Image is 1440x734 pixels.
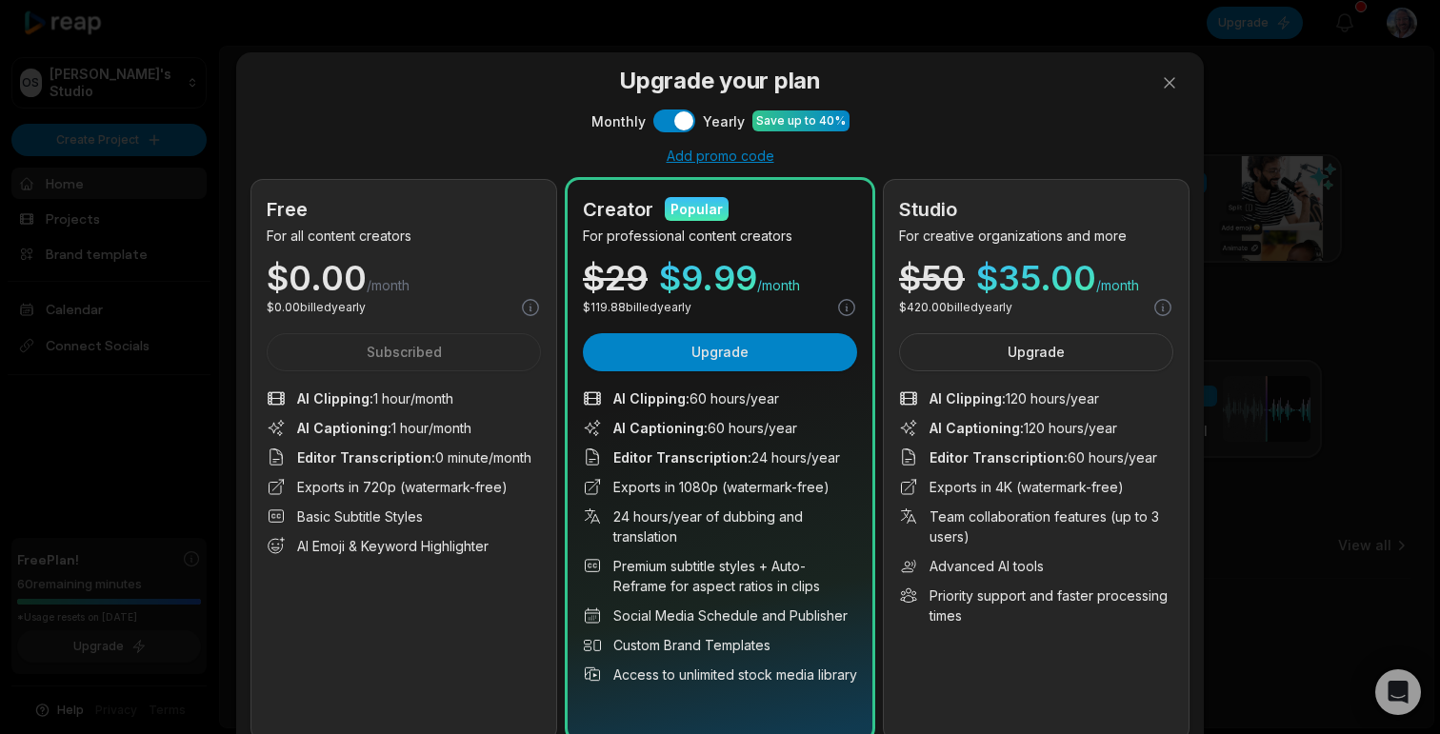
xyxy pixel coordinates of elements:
h2: Studio [899,195,957,224]
li: AI Emoji & Keyword Highlighter [267,536,541,556]
button: Upgrade [583,333,857,371]
span: Editor Transcription : [613,449,751,466]
span: AI Clipping : [613,390,690,407]
li: Exports in 1080p (watermark-free) [583,477,857,497]
li: Basic Subtitle Styles [267,506,541,526]
span: AI Clipping : [297,390,373,407]
li: Custom Brand Templates [583,635,857,655]
span: 1 hour/month [297,388,453,408]
span: 0 minute/month [297,447,531,467]
li: Exports in 720p (watermark-free) [267,477,541,497]
span: 24 hours/year [613,447,840,467]
button: Upgrade [899,333,1173,371]
span: $ 0.00 [267,261,367,295]
span: AI Captioning : [297,420,391,436]
li: Premium subtitle styles + Auto-Reframe for aspect ratios in clips [583,556,857,596]
p: For all content creators [267,226,541,246]
span: 1 hour/month [297,418,471,438]
h3: Upgrade your plan [251,64,1189,98]
span: 60 hours/year [613,388,779,408]
div: Save up to 40% [756,112,846,129]
p: $ 0.00 billed yearly [267,299,366,316]
h2: Creator [583,195,653,224]
li: 24 hours/year of dubbing and translation [583,506,857,546]
span: Editor Transcription : [930,449,1068,466]
span: AI Clipping : [930,390,1006,407]
div: $ 50 [899,261,965,295]
div: Add promo code [251,148,1189,165]
span: 60 hours/year [930,447,1157,467]
span: $ 9.99 [659,261,757,295]
li: Exports in 4K (watermark-free) [899,477,1173,497]
p: For professional content creators [583,226,857,246]
h2: Free [267,195,308,224]
li: Priority support and faster processing times [899,585,1173,625]
div: $ 29 [583,261,648,295]
span: 120 hours/year [930,388,1099,408]
span: Monthly [591,111,646,131]
li: Access to unlimited stock media library [583,665,857,684]
span: AI Captioning : [613,420,708,436]
li: Team collaboration features (up to 3 users) [899,506,1173,546]
span: $ 35.00 [976,261,1096,295]
li: Social Media Schedule and Publisher [583,605,857,625]
div: Popular [670,199,723,219]
li: Advanced AI tools [899,556,1173,576]
span: AI Captioning : [930,420,1024,436]
span: /month [757,276,800,295]
span: Yearly [703,111,745,131]
span: /month [367,276,410,295]
p: $ 420.00 billed yearly [899,299,1012,316]
span: 60 hours/year [613,418,797,438]
div: Open Intercom Messenger [1375,669,1421,715]
span: 120 hours/year [930,418,1117,438]
span: Editor Transcription : [297,449,435,466]
p: For creative organizations and more [899,226,1173,246]
span: /month [1096,276,1139,295]
p: $ 119.88 billed yearly [583,299,691,316]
